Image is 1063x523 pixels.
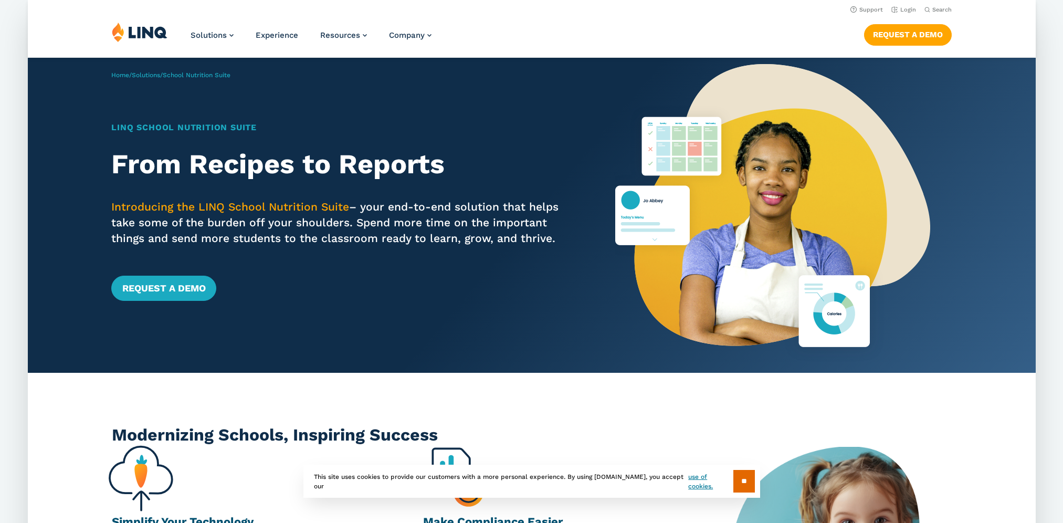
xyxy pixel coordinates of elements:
[615,58,930,373] img: Nutrition Suite Launch
[111,121,574,134] h1: LINQ School Nutrition Suite
[688,472,733,491] a: use of cookies.
[111,71,230,79] span: / /
[864,22,951,45] nav: Button Navigation
[891,6,915,13] a: Login
[303,465,760,498] div: This site uses cookies to provide our customers with a more personal experience. By using [DOMAIN...
[112,22,167,42] img: LINQ | K‑12 Software
[320,30,360,40] span: Resources
[132,71,160,79] a: Solutions
[864,24,951,45] a: Request a Demo
[191,30,227,40] span: Solutions
[28,3,1036,15] nav: Utility Navigation
[256,30,298,40] a: Experience
[111,276,216,301] a: Request a Demo
[111,71,129,79] a: Home
[924,6,951,14] button: Open Search Bar
[111,149,574,180] h2: From Recipes to Reports
[112,423,952,447] h2: Modernizing Schools, Inspiring Success
[389,30,425,40] span: Company
[111,200,349,213] span: Introducing the LINQ School Nutrition Suite
[932,6,951,13] span: Search
[191,30,234,40] a: Solutions
[850,6,882,13] a: Support
[111,199,574,246] p: – your end-to-end solution that helps take some of the burden off your shoulders. Spend more time...
[320,30,367,40] a: Resources
[389,30,431,40] a: Company
[163,71,230,79] span: School Nutrition Suite
[191,22,431,57] nav: Primary Navigation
